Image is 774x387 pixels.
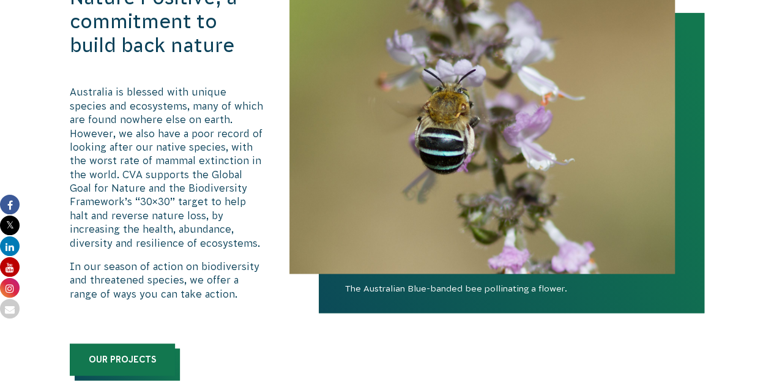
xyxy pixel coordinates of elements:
span: The Australian Blue-banded bee pollinating a flower. [319,282,704,313]
a: Our Projects [70,344,175,375]
p: In our season of action on biodiversity and threatened species, we offer a range of ways you can ... [70,260,264,301]
p: Australia is blessed with unique species and ecosystems, many of which are found nowhere else on ... [70,85,264,250]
